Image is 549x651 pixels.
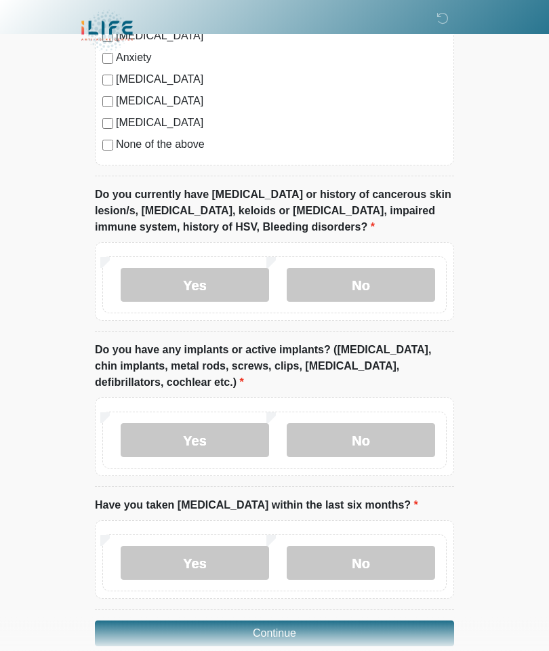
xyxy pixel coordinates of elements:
label: [MEDICAL_DATA] [116,94,447,110]
label: Do you have any implants or active implants? ([MEDICAL_DATA], chin implants, metal rods, screws, ... [95,342,454,391]
label: No [287,547,435,580]
label: Yes [121,547,269,580]
label: Have you taken [MEDICAL_DATA] within the last six months? [95,498,418,514]
input: [MEDICAL_DATA] [102,119,113,130]
label: [MEDICAL_DATA] [116,115,447,132]
label: No [287,424,435,458]
button: Continue [95,621,454,647]
input: None of the above [102,140,113,151]
input: [MEDICAL_DATA] [102,75,113,86]
label: [MEDICAL_DATA] [116,72,447,88]
input: [MEDICAL_DATA] [102,97,113,108]
label: None of the above [116,137,447,153]
label: Yes [121,269,269,302]
label: No [287,269,435,302]
label: Do you currently have [MEDICAL_DATA] or history of cancerous skin lesion/s, [MEDICAL_DATA], keloi... [95,187,454,236]
img: iLIFE Anti-Aging Center Logo [81,10,133,53]
label: Yes [121,424,269,458]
